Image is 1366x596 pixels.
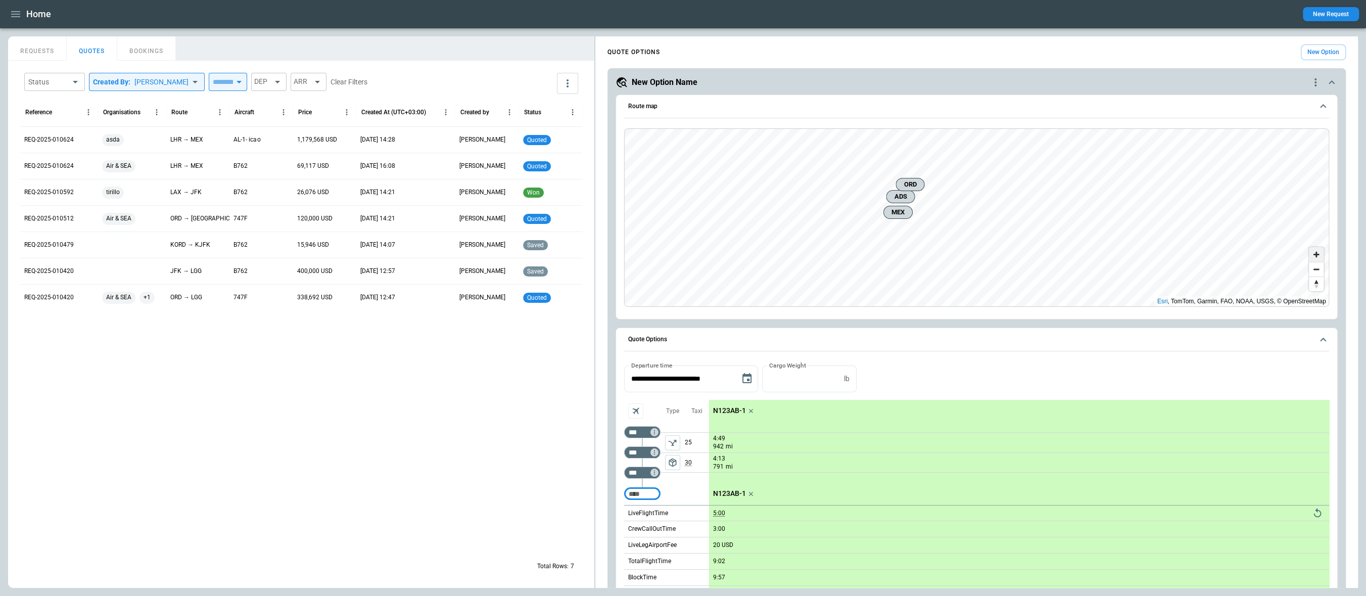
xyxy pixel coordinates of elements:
p: BlockTime [628,573,656,582]
p: LHR → MEX [170,135,203,144]
p: 3:00 [713,525,725,533]
p: Total Rows: [537,562,569,571]
p: [DATE] 12:57 [360,267,395,276]
button: New Request [1303,7,1359,21]
span: saved [525,268,546,275]
p: 5:00 [713,510,725,517]
p: AL-1- icao [233,135,260,144]
p: REQ-2025-010512 [24,214,74,223]
button: Zoom in [1309,247,1324,262]
p: [PERSON_NAME] [459,188,505,197]
button: Choose date, selected date is Jul 12, 2025 [737,369,757,389]
p: 69,117 USD [297,162,329,170]
div: Organisations [103,109,140,116]
p: LiveFlightTime [628,509,668,518]
p: 15,946 USD [297,241,329,249]
span: MEX [888,207,908,217]
div: Price [298,109,312,116]
h5: New Option Name [632,77,697,88]
button: Clear Filters [331,76,367,88]
p: LHR → MEX [170,162,203,170]
p: 9:57 [713,574,725,581]
p: 120,000 USD [297,214,333,223]
label: Departure time [631,361,673,370]
p: 942 [713,442,724,451]
p: 7 [571,562,574,571]
p: 791 [713,463,724,471]
div: Too short [624,446,661,459]
div: Route [171,109,187,116]
button: REQUESTS [8,36,67,61]
button: more [557,73,578,94]
button: Quote Options [624,328,1329,351]
div: quote-option-actions [1309,76,1322,88]
p: ORD → LGG [170,293,202,302]
p: CrewCallOutTime [628,525,676,533]
a: Esri [1157,298,1168,305]
button: Status column menu [566,105,580,119]
span: saved [525,242,546,249]
button: Route column menu [213,105,227,119]
p: REQ-2025-010479 [24,241,74,249]
div: Too short [624,467,661,479]
p: REQ-2025-010420 [24,293,74,302]
button: Zoom out [1309,262,1324,277]
p: 30 [685,453,709,472]
p: 4:13 [713,455,725,463]
p: [PERSON_NAME] [459,267,505,276]
p: 20 USD [713,541,733,549]
p: [DATE] 14:21 [360,214,395,223]
p: TotalFlightTime [628,557,671,566]
div: Created by [460,109,489,116]
span: Air & SEA [102,285,135,310]
p: REQ-2025-010624 [24,135,74,144]
p: [DATE] 14:07 [360,241,395,249]
p: Type [666,407,679,416]
p: 747F [233,293,248,302]
p: 4:49 [713,435,725,442]
p: N123AB-1 [713,489,746,498]
button: Route map [624,95,1329,118]
p: B762 [233,267,248,276]
p: KORD → KJFK [170,241,210,249]
p: B762 [233,188,248,197]
button: BOOKINGS [117,36,176,61]
span: ORD [901,179,920,190]
div: Too short [624,488,661,500]
div: Created By : [93,77,189,87]
span: Type of sector [665,455,680,470]
div: Route map [624,128,1329,307]
span: tirillo [102,179,124,205]
div: Too short [624,426,661,438]
p: [PERSON_NAME] [459,293,505,302]
span: quoted [525,294,549,301]
p: [PERSON_NAME] [459,214,505,223]
p: 9:02 [713,558,725,565]
p: REQ-2025-010420 [24,267,74,276]
p: [DATE] 16:08 [360,162,395,170]
h4: QUOTE OPTIONS [607,50,660,55]
div: Status [524,109,541,116]
p: JFK → LGG [170,267,202,276]
p: 400,000 USD [297,267,333,276]
p: 26,076 USD [297,188,329,197]
button: Reference column menu [81,105,96,119]
div: ARR [291,73,326,91]
span: Type of sector [665,435,680,450]
div: Reference [25,109,52,116]
p: 747F [233,214,248,223]
p: B762 [233,162,248,170]
span: Air & SEA [102,153,135,179]
p: lb [844,375,850,383]
span: +1 [139,285,155,310]
p: 338,692 USD [297,293,333,302]
label: Cargo Weight [769,361,806,370]
h1: Home [26,8,51,20]
div: Aircraft [234,109,254,116]
p: [DATE] 14:21 [360,188,395,197]
div: Status [28,77,69,87]
canvas: Map [625,129,1329,307]
span: won [525,189,542,196]
span: Aircraft selection [628,403,643,419]
button: New Option [1301,44,1346,60]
